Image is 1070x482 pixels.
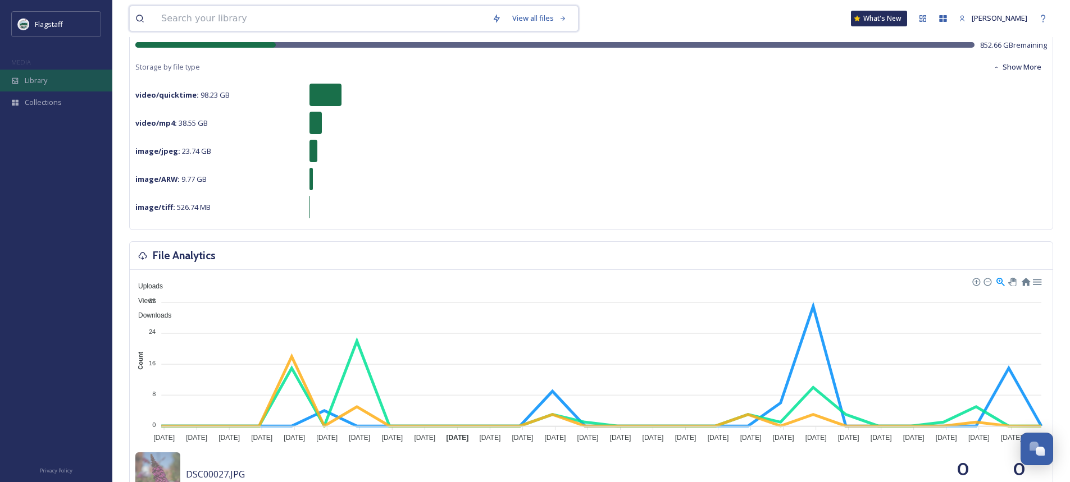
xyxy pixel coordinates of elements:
[1021,276,1030,286] div: Reset Zoom
[1032,276,1041,286] div: Menu
[507,7,572,29] a: View all files
[135,118,177,128] strong: video/mp4 :
[40,463,72,476] a: Privacy Policy
[708,434,729,442] tspan: [DATE]
[135,174,207,184] span: 9.77 GB
[446,434,468,442] tspan: [DATE]
[936,434,957,442] tspan: [DATE]
[349,434,370,442] tspan: [DATE]
[805,434,827,442] tspan: [DATE]
[284,434,305,442] tspan: [DATE]
[40,467,72,474] span: Privacy Policy
[838,434,859,442] tspan: [DATE]
[968,434,990,442] tspan: [DATE]
[135,202,175,212] strong: image/tiff :
[610,434,631,442] tspan: [DATE]
[135,90,199,100] strong: video/quicktime :
[545,434,566,442] tspan: [DATE]
[1001,434,1022,442] tspan: [DATE]
[152,421,156,428] tspan: 0
[972,277,980,285] div: Zoom In
[381,434,403,442] tspan: [DATE]
[186,468,245,480] span: DSC00027.JPG
[11,58,31,66] span: MEDIA
[773,434,794,442] tspan: [DATE]
[130,282,163,290] span: Uploads
[851,11,907,26] a: What's New
[130,297,156,305] span: Views
[135,28,199,38] span: 171.34 GB / 1024 GB
[871,434,892,442] tspan: [DATE]
[135,118,208,128] span: 38.55 GB
[135,174,180,184] strong: image/ARW :
[1008,278,1015,284] div: Panning
[512,434,534,442] tspan: [DATE]
[316,434,338,442] tspan: [DATE]
[153,247,216,264] h3: File Analytics
[740,434,762,442] tspan: [DATE]
[25,97,62,108] span: Collections
[18,19,29,30] img: images%20%282%29.jpeg
[414,434,435,442] tspan: [DATE]
[218,434,240,442] tspan: [DATE]
[25,75,47,86] span: Library
[186,434,207,442] tspan: [DATE]
[137,352,144,370] text: Count
[149,359,156,366] tspan: 16
[675,434,696,442] tspan: [DATE]
[149,297,156,304] tspan: 32
[35,19,63,29] span: Flagstaff
[980,40,1047,51] span: 852.66 GB remaining
[983,277,991,285] div: Zoom Out
[156,6,486,31] input: Search your library
[135,90,230,100] span: 98.23 GB
[1021,433,1053,465] button: Open Chat
[149,328,156,335] tspan: 24
[152,391,156,397] tspan: 8
[251,434,272,442] tspan: [DATE]
[153,434,175,442] tspan: [DATE]
[972,13,1027,23] span: [PERSON_NAME]
[643,434,664,442] tspan: [DATE]
[903,434,925,442] tspan: [DATE]
[577,434,599,442] tspan: [DATE]
[135,146,180,156] strong: image/jpeg :
[135,146,211,156] span: 23.74 GB
[953,7,1033,29] a: [PERSON_NAME]
[135,202,211,212] span: 526.74 MB
[130,311,171,319] span: Downloads
[987,56,1047,78] button: Show More
[995,276,1005,286] div: Selection Zoom
[479,434,500,442] tspan: [DATE]
[135,62,200,72] span: Storage by file type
